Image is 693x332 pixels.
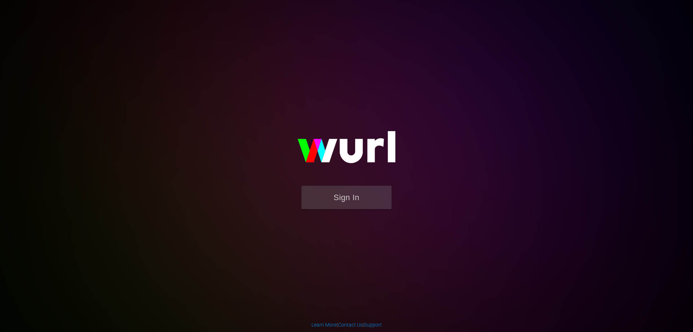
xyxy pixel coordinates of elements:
div: | | [311,321,382,328]
img: wurl-logo-on-black-223613ac3d8ba8fe6dc639794a292ebdb59501304c7dfd60c99c58986ef67473.svg [274,116,419,186]
button: Sign In [301,186,392,209]
a: Contact Us [338,322,363,328]
a: Learn More [311,322,337,328]
a: Support [364,322,382,328]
